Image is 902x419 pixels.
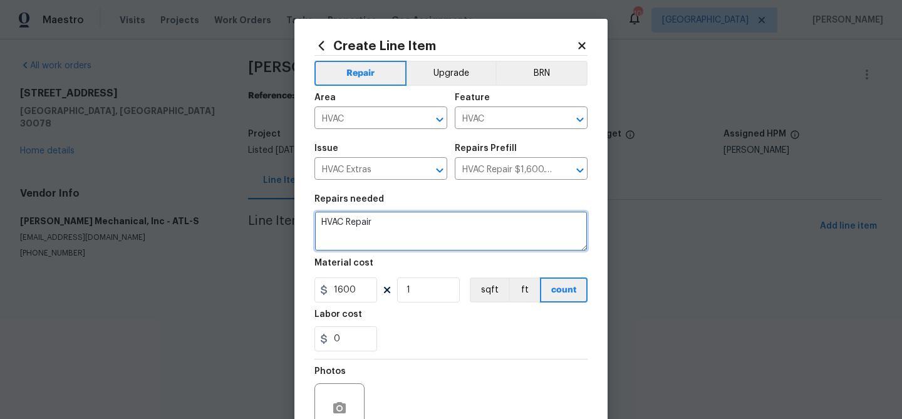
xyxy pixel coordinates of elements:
[495,61,588,86] button: BRN
[540,277,588,303] button: count
[407,61,496,86] button: Upgrade
[431,111,448,128] button: Open
[509,277,540,303] button: ft
[314,367,346,376] h5: Photos
[314,195,384,204] h5: Repairs needed
[314,61,407,86] button: Repair
[314,93,336,102] h5: Area
[470,277,509,303] button: sqft
[314,211,588,251] textarea: HVAC Repair
[314,39,576,53] h2: Create Line Item
[314,259,373,267] h5: Material cost
[455,144,517,153] h5: Repairs Prefill
[314,144,338,153] h5: Issue
[431,162,448,179] button: Open
[571,111,589,128] button: Open
[455,93,490,102] h5: Feature
[314,310,362,319] h5: Labor cost
[571,162,589,179] button: Open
